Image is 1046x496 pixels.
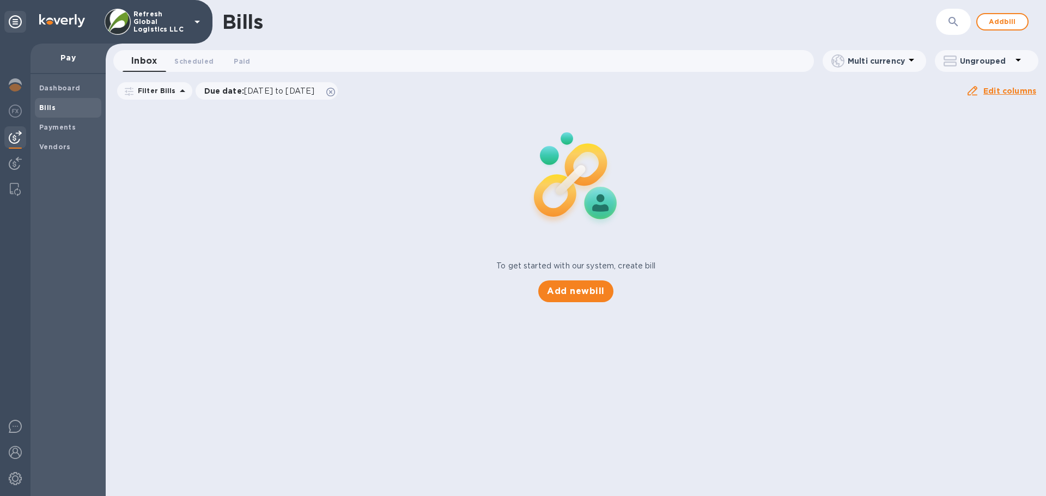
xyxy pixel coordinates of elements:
span: Paid [234,56,250,67]
b: Payments [39,123,76,131]
p: Multi currency [848,56,905,66]
h1: Bills [222,10,263,33]
p: Refresh Global Logistics LLC [133,10,188,33]
p: Pay [39,52,97,63]
p: Ungrouped [960,56,1012,66]
u: Edit columns [983,87,1036,95]
span: Inbox [131,53,157,69]
img: Logo [39,14,85,27]
b: Bills [39,103,56,112]
div: Due date:[DATE] to [DATE] [196,82,338,100]
b: Dashboard [39,84,81,92]
b: Vendors [39,143,71,151]
p: Due date : [204,85,320,96]
button: Add newbill [538,280,613,302]
span: [DATE] to [DATE] [244,87,314,95]
p: Filter Bills [133,86,176,95]
img: Foreign exchange [9,105,22,118]
span: Scheduled [174,56,214,67]
span: Add new bill [547,285,604,298]
span: Add bill [986,15,1019,28]
div: Unpin categories [4,11,26,33]
button: Addbill [976,13,1029,30]
p: To get started with our system, create bill [496,260,655,272]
